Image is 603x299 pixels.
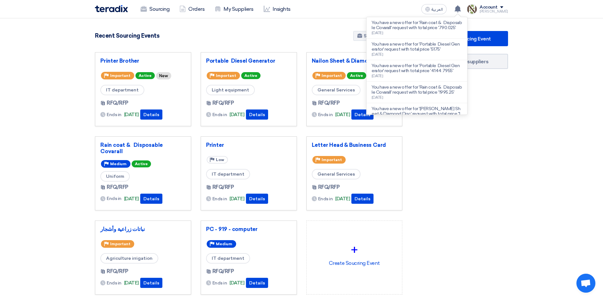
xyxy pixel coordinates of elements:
[212,99,234,107] span: RFQ/RFP
[140,278,162,288] button: Details
[206,169,250,179] span: IT department
[216,73,236,78] span: Important
[438,36,491,42] span: Create Sourcing Event
[312,85,361,95] span: General Services
[318,111,333,118] span: Ends in
[140,194,162,204] button: Details
[100,85,144,95] span: IT department
[110,162,127,166] span: Medium
[100,142,186,154] a: Rain coat & Disposable Covarall
[372,20,462,30] p: You have a new offer for 'Rain coat & Disposable Covarall' request with total price '790.025'
[347,72,366,79] span: Active
[259,2,296,16] a: Insights
[174,2,210,16] a: Orders
[212,184,234,191] span: RFQ/RFP
[132,160,151,167] span: Active
[100,58,186,64] a: Printer Brother
[229,195,244,202] span: [DATE]
[216,242,232,246] span: Medium
[100,171,130,182] span: Uniform
[107,268,129,275] span: RFQ/RFP
[107,99,129,107] span: RFQ/RFP
[246,194,268,204] button: Details
[124,195,139,202] span: [DATE]
[212,196,227,202] span: Ends in
[124,111,139,118] span: [DATE]
[210,2,258,16] a: My Suppliers
[135,72,155,79] span: Active
[372,31,383,35] span: [DATE]
[322,73,342,78] span: Important
[107,195,122,202] span: Ends in
[480,10,508,13] div: [PERSON_NAME]
[216,158,224,162] span: Low
[480,5,498,10] div: Account
[372,74,383,78] span: [DATE]
[335,111,350,118] span: [DATE]
[206,253,250,264] span: IT department
[372,52,383,57] span: [DATE]
[372,85,462,95] p: You have a new offer for 'Rain coat & Disposable Covarall' request with total price '1995.25'
[206,142,292,148] a: Printer
[212,268,234,275] span: RFQ/RFP
[95,5,128,12] img: Teradix logo
[318,196,333,202] span: Ends in
[124,279,139,287] span: [DATE]
[135,2,174,16] a: Sourcing
[318,99,340,107] span: RFQ/RFP
[107,111,122,118] span: Ends in
[372,42,462,52] p: You have a new offer for 'Portable Diesel Generator' request with total price '5175'
[312,58,397,64] a: Nailon Sheet & Diamond Disc
[372,106,462,121] p: You have a new offer for '[PERSON_NAME] Sheet & Diamond Disc' request with total price '17595'
[229,279,244,287] span: [DATE]
[229,111,244,118] span: [DATE]
[156,72,171,79] div: New
[107,280,122,286] span: Ends in
[246,109,268,120] button: Details
[431,7,443,12] span: العربية
[351,109,374,120] button: Details
[467,4,477,14] img: Screenshot___1756930143446.png
[312,142,397,148] a: Letter Head & Business Card
[372,63,462,73] p: You have a new offer for 'Portable Diesel Generator' request with total price '4144.7955'
[335,195,350,202] span: [DATE]
[206,58,292,64] a: Portable Diesel Generator
[312,226,397,282] div: Create Soucring Event
[318,184,340,191] span: RFQ/RFP
[246,278,268,288] button: Details
[353,31,402,41] a: Show All Pipeline
[212,280,227,286] span: Ends in
[100,253,158,264] span: Agriculture irrigation
[100,226,186,232] a: نباتات زراعية وأشجار
[421,4,447,14] button: العربية
[322,158,342,162] span: Important
[351,194,374,204] button: Details
[107,184,129,191] span: RFQ/RFP
[212,111,227,118] span: Ends in
[95,32,159,39] h4: Recent Sourcing Events
[372,95,383,100] span: [DATE]
[312,169,361,179] span: General Services
[110,242,130,246] span: Important
[110,73,130,78] span: Important
[576,274,595,293] div: Open chat
[140,109,162,120] button: Details
[312,240,397,259] div: +
[206,85,255,95] span: Light equipment
[206,226,292,232] a: PC - 919 - computer
[241,72,261,79] span: Active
